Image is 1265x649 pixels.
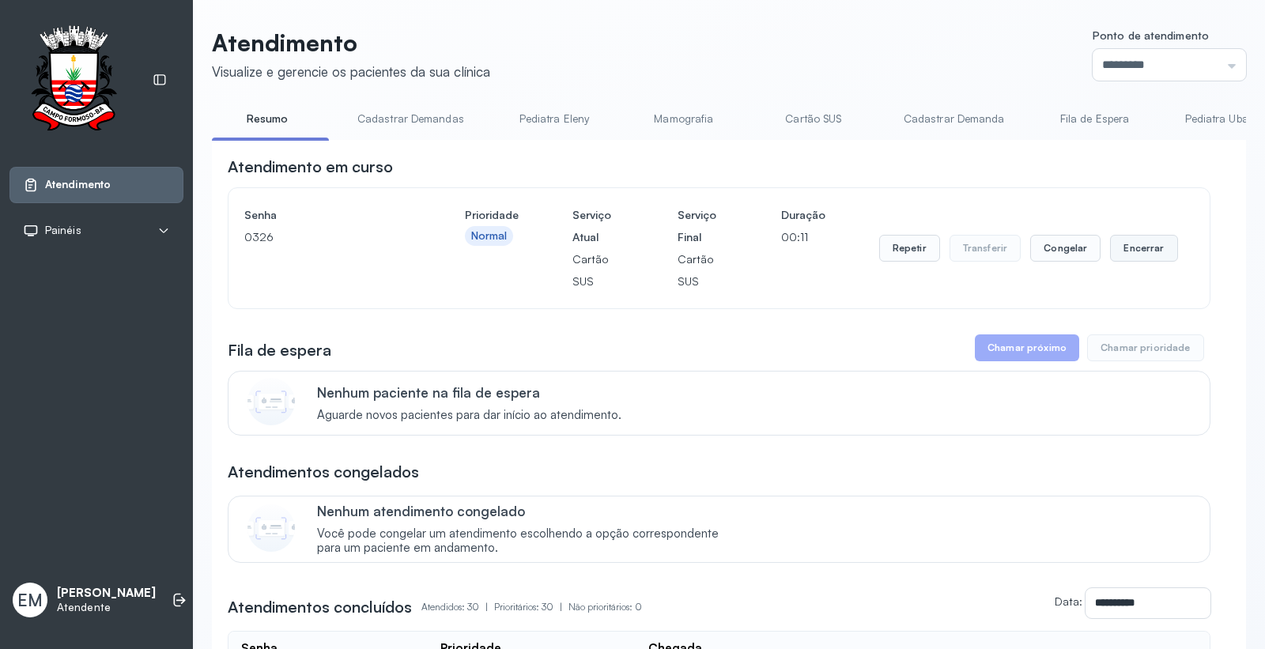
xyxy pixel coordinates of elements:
[781,226,825,248] p: 00:11
[212,63,490,80] div: Visualize e gerencie os pacientes da sua clínica
[57,601,156,614] p: Atendente
[212,28,490,57] p: Atendimento
[317,503,735,519] p: Nenhum atendimento congelado
[228,156,393,178] h3: Atendimento em curso
[228,461,419,483] h3: Atendimentos congelados
[45,224,81,237] span: Painéis
[1040,106,1150,132] a: Fila de Espera
[23,177,170,193] a: Atendimento
[212,106,323,132] a: Resumo
[1093,28,1209,42] span: Ponto de atendimento
[568,596,642,618] p: Não prioritários: 0
[342,106,480,132] a: Cadastrar Demandas
[1030,235,1101,262] button: Congelar
[678,204,727,248] h4: Serviço Final
[228,596,412,618] h3: Atendimentos concluídos
[17,25,130,135] img: Logotipo do estabelecimento
[572,204,624,248] h4: Serviço Atual
[572,248,624,292] p: Cartão SUS
[499,106,610,132] a: Pediatra Eleny
[781,204,825,226] h4: Duração
[1087,334,1204,361] button: Chamar prioridade
[560,601,562,613] span: |
[228,339,331,361] h3: Fila de espera
[1055,594,1082,608] label: Data:
[247,504,295,552] img: Imagem de CalloutCard
[247,378,295,425] img: Imagem de CalloutCard
[465,204,519,226] h4: Prioridade
[758,106,869,132] a: Cartão SUS
[57,586,156,601] p: [PERSON_NAME]
[1110,235,1177,262] button: Encerrar
[421,596,494,618] p: Atendidos: 30
[45,178,111,191] span: Atendimento
[244,226,411,248] p: 0326
[317,384,621,401] p: Nenhum paciente na fila de espera
[975,334,1079,361] button: Chamar próximo
[485,601,488,613] span: |
[317,526,735,557] span: Você pode congelar um atendimento escolhendo a opção correspondente para um paciente em andamento.
[317,408,621,423] span: Aguarde novos pacientes para dar início ao atendimento.
[950,235,1021,262] button: Transferir
[494,596,568,618] p: Prioritários: 30
[471,229,508,243] div: Normal
[678,248,727,292] p: Cartão SUS
[879,235,940,262] button: Repetir
[244,204,411,226] h4: Senha
[629,106,739,132] a: Mamografia
[888,106,1021,132] a: Cadastrar Demanda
